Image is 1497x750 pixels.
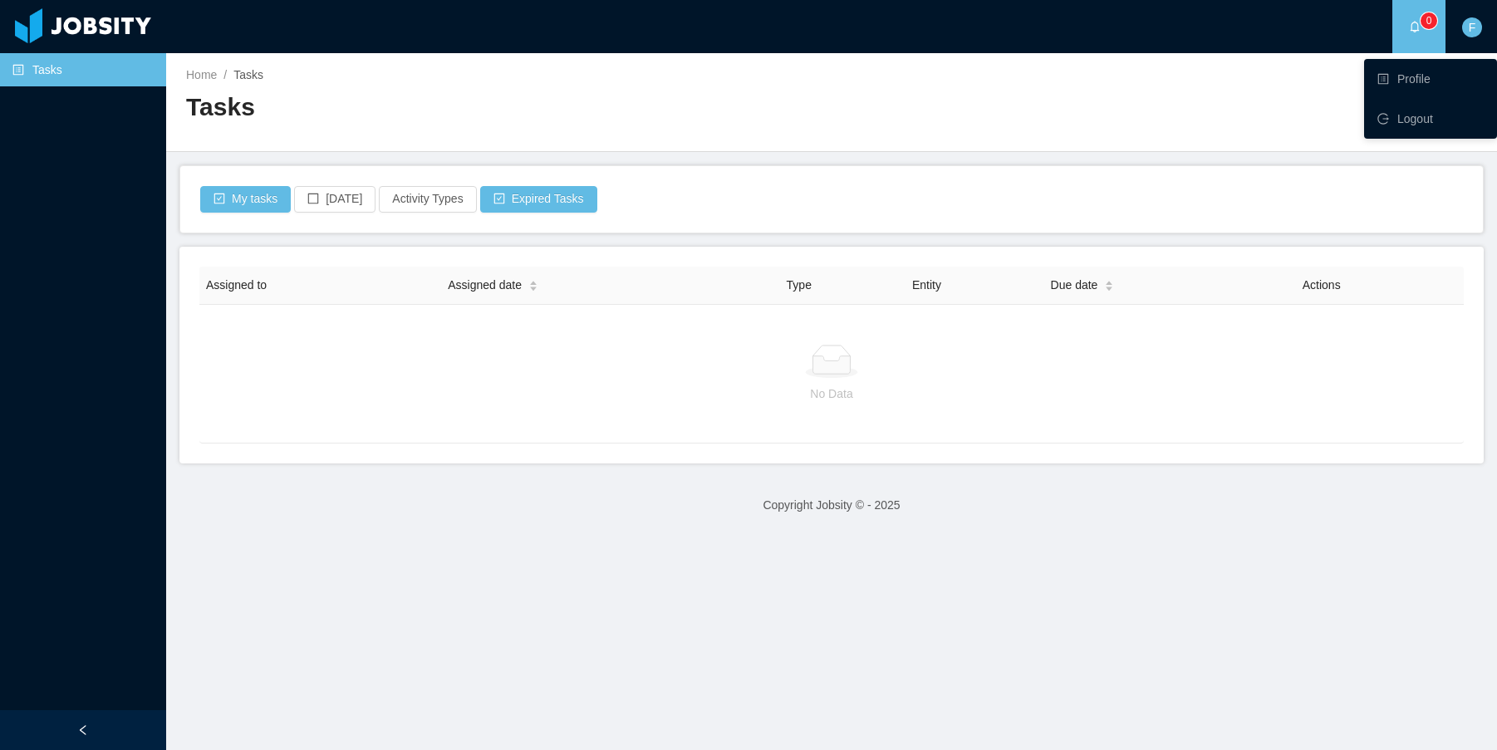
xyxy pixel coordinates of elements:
[1303,278,1341,292] span: Actions
[379,186,476,213] button: Activity Types
[186,68,217,81] a: Home
[528,278,538,290] div: Sort
[1421,12,1437,29] sup: 0
[1397,112,1433,125] span: Logout
[1377,62,1484,96] a: icon: profileProfile
[186,91,832,125] h2: Tasks
[294,186,375,213] button: icon: border[DATE]
[200,186,291,213] button: icon: check-squareMy tasks
[1409,21,1421,32] i: icon: bell
[12,53,153,86] a: icon: profileTasks
[787,278,812,292] span: Type
[448,277,522,294] span: Assigned date
[166,477,1497,534] footer: Copyright Jobsity © - 2025
[223,68,227,81] span: /
[1377,113,1389,125] i: icon: logout
[912,278,941,292] span: Entity
[528,285,537,290] i: icon: caret-down
[213,385,1450,403] p: No Data
[528,278,537,283] i: icon: caret-up
[233,68,263,81] span: Tasks
[1105,278,1114,283] i: icon: caret-up
[1105,285,1114,290] i: icon: caret-down
[1104,278,1114,290] div: Sort
[1469,17,1476,37] span: F
[206,278,267,292] span: Assigned to
[480,186,597,213] button: icon: check-squareExpired Tasks
[1051,277,1098,294] span: Due date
